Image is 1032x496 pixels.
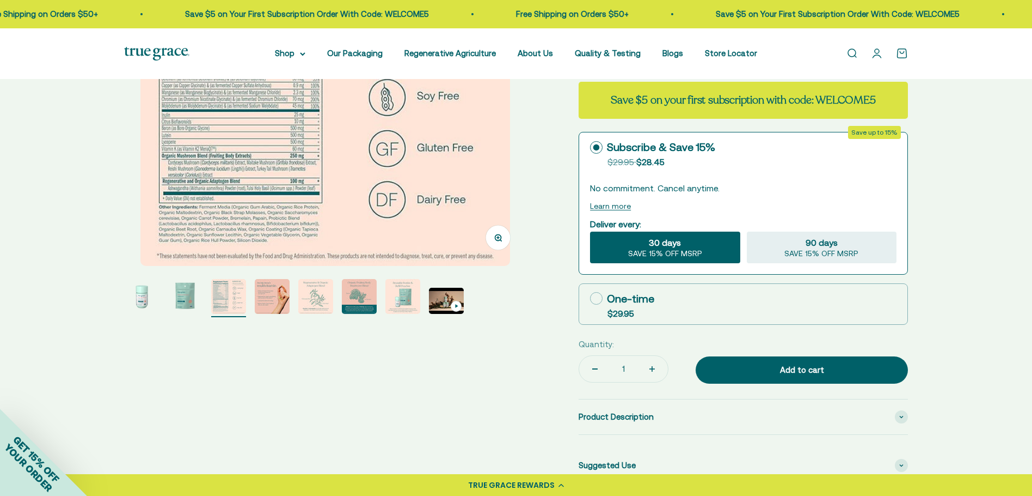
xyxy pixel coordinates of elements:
[511,9,623,19] a: Free Shipping on Orders $50+
[2,441,54,494] span: YOUR ORDER
[717,364,886,377] div: Add to cart
[180,8,423,21] p: Save $5 on Your First Subscription Order With Code: WELCOME5
[211,279,246,317] button: Go to item 3
[579,356,611,382] button: Decrease quantity
[575,49,641,58] a: Quality & Testing
[579,400,908,434] summary: Product Description
[696,356,908,384] button: Add to cart
[342,279,377,314] img: Reighi supports healthy aging.* Cordyceps support endurance.* Our extracts come exclusively from ...
[298,279,333,314] img: Holy Basil and Ashwagandha are Ayurvedic herbs known as "adaptogens." They support overall health...
[468,480,555,491] div: TRUE GRACE REWARDS
[11,434,62,485] span: GET 15% OFF
[636,356,668,382] button: Increase quantity
[211,279,246,314] img: We select ingredients that play a concrete role in true health, and we include them at effective ...
[579,448,908,483] summary: Suggested Use
[168,279,202,314] img: We select ingredients that play a concrete role in true health, and we include them at effective ...
[385,279,420,314] img: When you opt for our refill pouches instead of buying a whole new bottle every time you buy suppl...
[429,288,464,317] button: Go to item 8
[124,279,159,317] button: Go to item 1
[518,49,553,58] a: About Us
[385,279,420,317] button: Go to item 7
[579,338,614,351] label: Quantity:
[342,279,377,317] button: Go to item 6
[579,459,636,472] span: Suggested Use
[168,279,202,317] button: Go to item 2
[298,279,333,317] button: Go to item 5
[662,49,683,58] a: Blogs
[275,47,305,60] summary: Shop
[579,410,654,424] span: Product Description
[705,49,757,58] a: Store Locator
[404,49,496,58] a: Regenerative Agriculture
[255,279,290,314] img: - 1200IU of Vitamin D3 from Lichen and 60 mcg of Vitamin K2 from Mena-Q7 - Regenerative & organic...
[611,93,875,107] strong: Save $5 on your first subscription with code: WELCOME5
[327,49,383,58] a: Our Packaging
[124,279,159,314] img: We select ingredients that play a concrete role in true health, and we include them at effective ...
[255,279,290,317] button: Go to item 4
[710,8,954,21] p: Save $5 on Your First Subscription Order With Code: WELCOME5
